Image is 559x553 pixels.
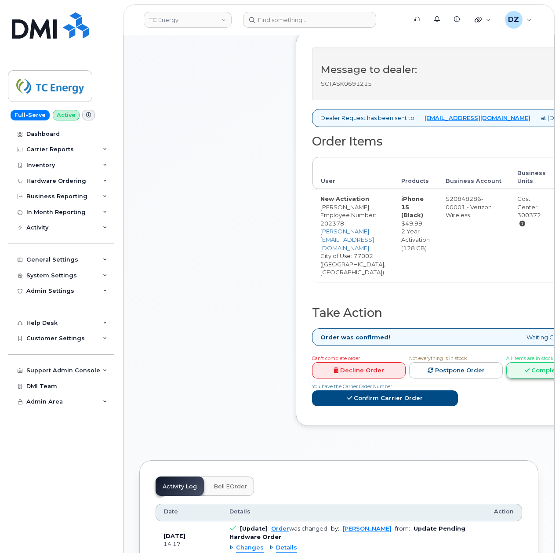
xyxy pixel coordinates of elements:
[343,525,392,532] a: [PERSON_NAME]
[425,114,530,122] a: [EMAIL_ADDRESS][DOMAIN_NAME]
[486,504,522,521] th: Action
[229,525,465,540] b: Update Pending Hardware Order
[312,356,360,361] span: Can't complete order
[144,12,232,28] a: TC Energy
[236,544,264,552] span: Changes
[164,508,178,516] span: Date
[409,356,467,361] span: Not everything is in stock
[438,157,509,189] th: Business Account
[240,525,268,532] b: [Update]
[229,508,250,516] span: Details
[214,483,247,490] span: Bell eOrder
[331,525,339,532] span: by:
[395,525,410,532] span: from:
[438,189,509,282] td: 520848286-00001 - Verizon Wireless
[312,157,393,189] th: User
[312,384,392,389] span: You have the Carrier Order Number
[243,12,376,28] input: Find something...
[509,157,554,189] th: Business Units
[312,362,406,378] a: Decline Order
[312,189,393,282] td: [PERSON_NAME] City of Use: 77002 ([GEOGRAPHIC_DATA], [GEOGRAPHIC_DATA])
[320,228,374,251] a: [PERSON_NAME][EMAIL_ADDRESS][DOMAIN_NAME]
[517,195,546,227] div: Cost Center: 300372
[320,211,376,227] span: Employee Number: 202378
[393,157,438,189] th: Products
[401,195,424,218] strong: iPhone 15 (Black)
[409,362,503,378] a: Postpone Order
[276,544,297,552] span: Details
[163,533,185,539] b: [DATE]
[163,540,214,548] div: 14:17
[320,333,390,342] strong: Order was confirmed!
[506,356,553,361] span: All Items are in stock
[271,525,327,532] div: was changed
[271,525,289,532] a: Order
[393,189,438,282] td: $49.99 - 2 Year Activation (128 GB)
[312,390,458,407] a: Confirm Carrier Order
[499,11,538,29] div: Devon Zellars
[468,11,497,29] div: Quicklinks
[521,515,552,546] iframe: Messenger Launcher
[320,195,369,202] strong: New Activation
[508,15,519,25] span: DZ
